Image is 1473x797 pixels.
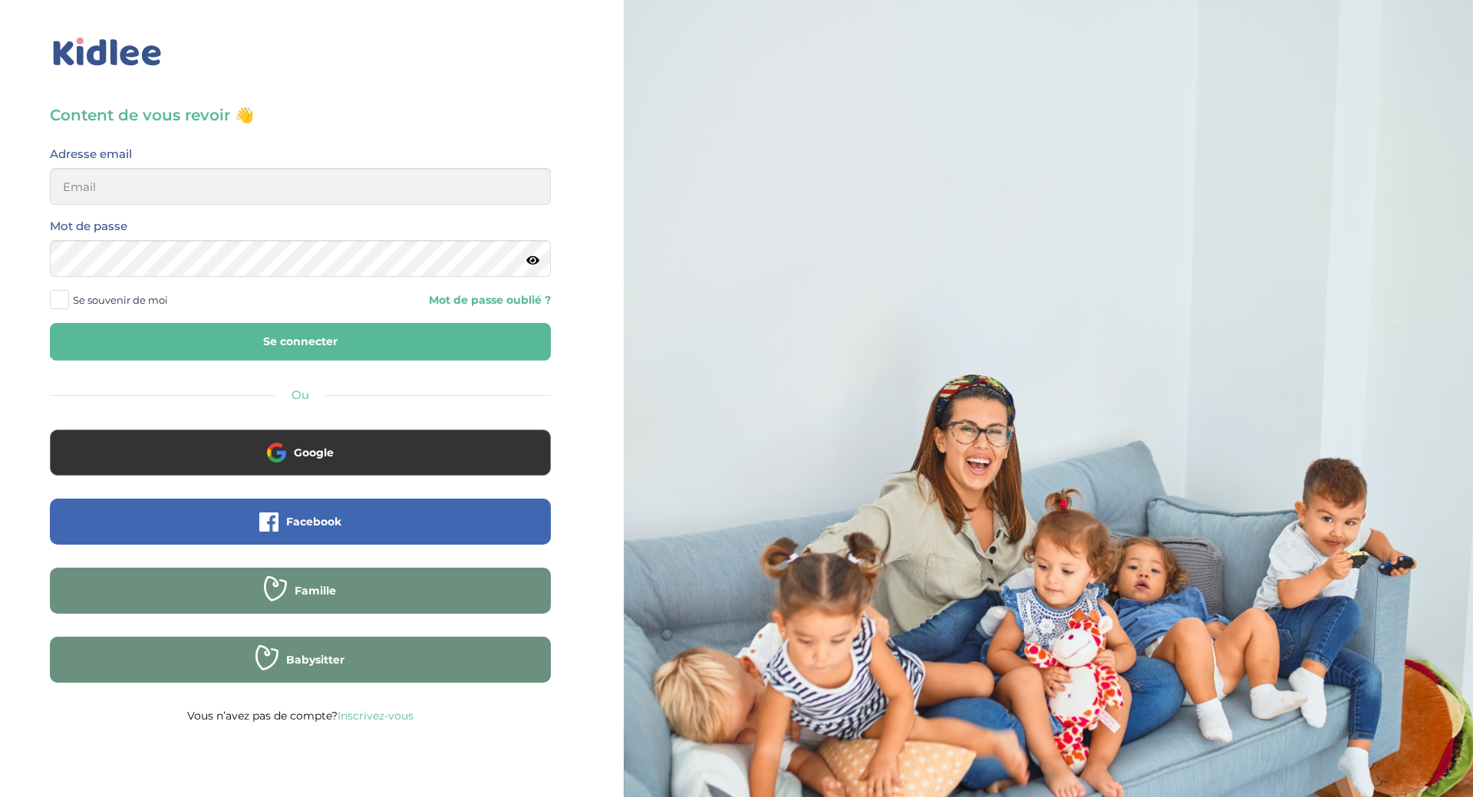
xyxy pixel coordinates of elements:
[50,663,551,677] a: Babysitter
[292,387,309,402] span: Ou
[50,35,165,70] img: logo_kidlee_bleu
[50,456,551,470] a: Google
[286,514,341,529] span: Facebook
[73,290,168,310] span: Se souvenir de moi
[50,637,551,683] button: Babysitter
[50,104,551,126] h3: Content de vous revoir 👋
[311,293,550,308] a: Mot de passe oublié ?
[50,568,551,614] button: Famille
[295,583,336,598] span: Famille
[50,323,551,361] button: Se connecter
[294,445,334,460] span: Google
[50,499,551,545] button: Facebook
[50,430,551,476] button: Google
[259,512,278,532] img: facebook.png
[50,216,127,236] label: Mot de passe
[50,168,551,205] input: Email
[50,144,132,164] label: Adresse email
[338,709,414,723] a: Inscrivez-vous
[50,706,551,726] p: Vous n’avez pas de compte?
[286,652,344,667] span: Babysitter
[50,525,551,539] a: Facebook
[267,443,286,462] img: google.png
[50,594,551,608] a: Famille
